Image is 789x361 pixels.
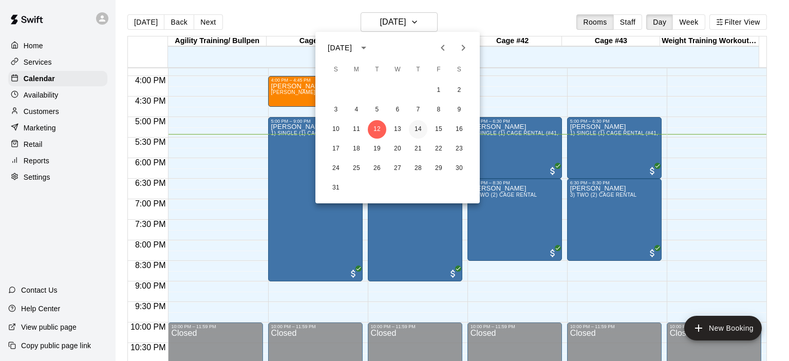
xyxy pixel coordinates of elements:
[450,60,468,80] span: Saturday
[388,60,407,80] span: Wednesday
[429,140,448,158] button: 22
[368,159,386,178] button: 26
[429,81,448,100] button: 1
[450,101,468,119] button: 9
[327,101,345,119] button: 3
[327,159,345,178] button: 24
[409,101,427,119] button: 7
[429,159,448,178] button: 29
[409,140,427,158] button: 21
[347,140,366,158] button: 18
[347,101,366,119] button: 4
[347,120,366,139] button: 11
[368,140,386,158] button: 19
[409,159,427,178] button: 28
[327,140,345,158] button: 17
[388,101,407,119] button: 6
[429,120,448,139] button: 15
[388,140,407,158] button: 20
[327,179,345,197] button: 31
[347,60,366,80] span: Monday
[450,159,468,178] button: 30
[433,37,453,58] button: Previous month
[388,159,407,178] button: 27
[409,60,427,80] span: Thursday
[368,60,386,80] span: Tuesday
[429,101,448,119] button: 8
[450,120,468,139] button: 16
[453,37,474,58] button: Next month
[347,159,366,178] button: 25
[429,60,448,80] span: Friday
[409,120,427,139] button: 14
[450,140,468,158] button: 23
[327,120,345,139] button: 10
[368,101,386,119] button: 5
[450,81,468,100] button: 2
[355,39,372,56] button: calendar view is open, switch to year view
[368,120,386,139] button: 12
[328,43,352,53] div: [DATE]
[327,60,345,80] span: Sunday
[388,120,407,139] button: 13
